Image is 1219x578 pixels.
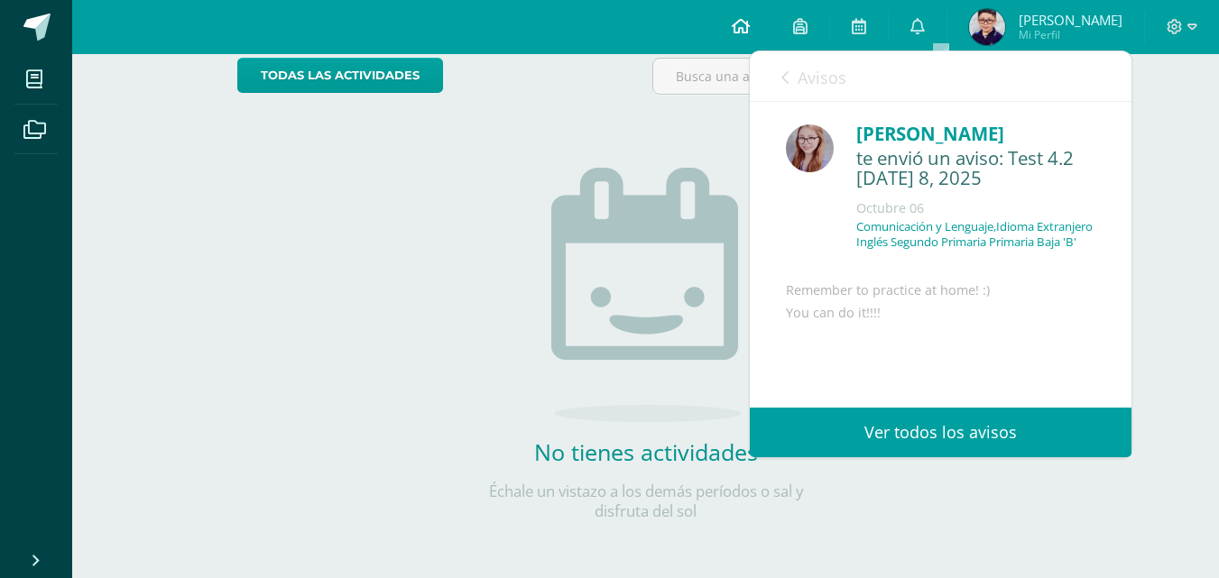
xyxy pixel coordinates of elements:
img: b155c3ea6a7e98a3dbf3e34bf7586cfd.png [786,124,834,172]
div: [PERSON_NAME] [856,120,1095,148]
div: Remember to practice at home! :) You can do it!!!! [786,280,1095,513]
div: te envió un aviso: Test 4.2 This Wednesday 8, 2025 [856,148,1095,190]
img: no_activities.png [551,168,741,422]
span: Avisos [798,67,846,88]
a: Ver todos los avisos [750,408,1131,457]
input: Busca una actividad próxima aquí... [653,59,1053,94]
p: Comunicación y Lenguaje,Idioma Extranjero Inglés Segundo Primaria Primaria Baja 'B' [856,219,1095,250]
p: Échale un vistazo a los demás períodos o sal y disfruta del sol [466,482,827,521]
span: [PERSON_NAME] [1019,11,1122,29]
h2: No tienes actividades [466,436,827,467]
img: 0dabd2daab90285735dd41bc3447274b.png [969,9,1005,45]
div: Octubre 06 [856,199,1095,217]
span: Mi Perfil [1019,27,1122,42]
a: todas las Actividades [237,58,443,93]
